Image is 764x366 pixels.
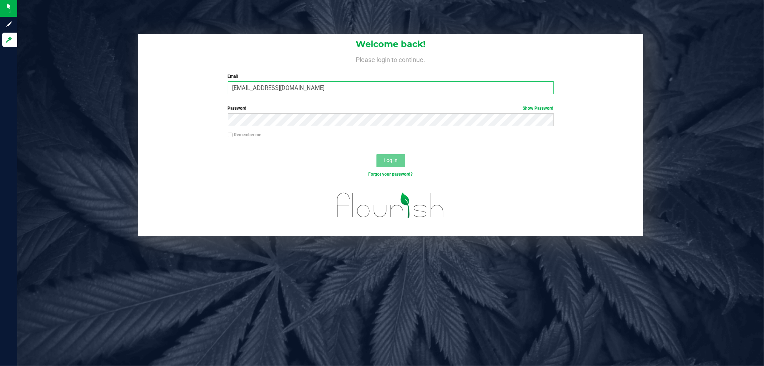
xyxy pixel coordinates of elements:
[5,21,13,28] inline-svg: Sign up
[369,172,413,177] a: Forgot your password?
[228,73,554,80] label: Email
[5,36,13,43] inline-svg: Log in
[523,106,554,111] a: Show Password
[228,106,247,111] span: Password
[327,185,454,225] img: flourish_logo.svg
[138,54,643,63] h4: Please login to continue.
[376,154,405,167] button: Log In
[228,133,233,138] input: Remember me
[228,132,261,138] label: Remember me
[138,39,643,49] h1: Welcome back!
[384,157,398,163] span: Log In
